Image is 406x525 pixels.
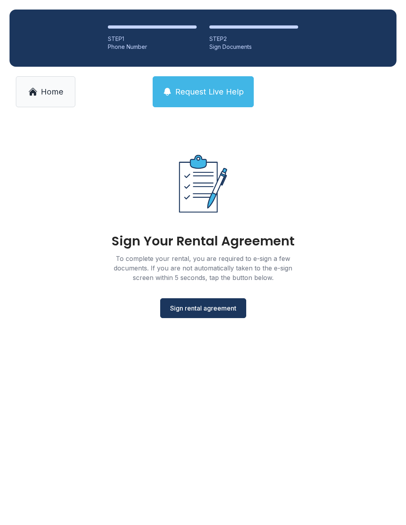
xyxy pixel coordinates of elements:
[170,303,236,313] span: Sign rental agreement
[209,35,298,43] div: STEP 2
[104,254,302,282] div: To complete your rental, you are required to e-sign a few documents. If you are not automatically...
[162,142,244,225] img: Rental agreement document illustration
[108,43,197,51] div: Phone Number
[175,86,244,97] span: Request Live Help
[41,86,63,97] span: Home
[209,43,298,51] div: Sign Documents
[111,235,295,247] div: Sign Your Rental Agreement
[108,35,197,43] div: STEP 1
